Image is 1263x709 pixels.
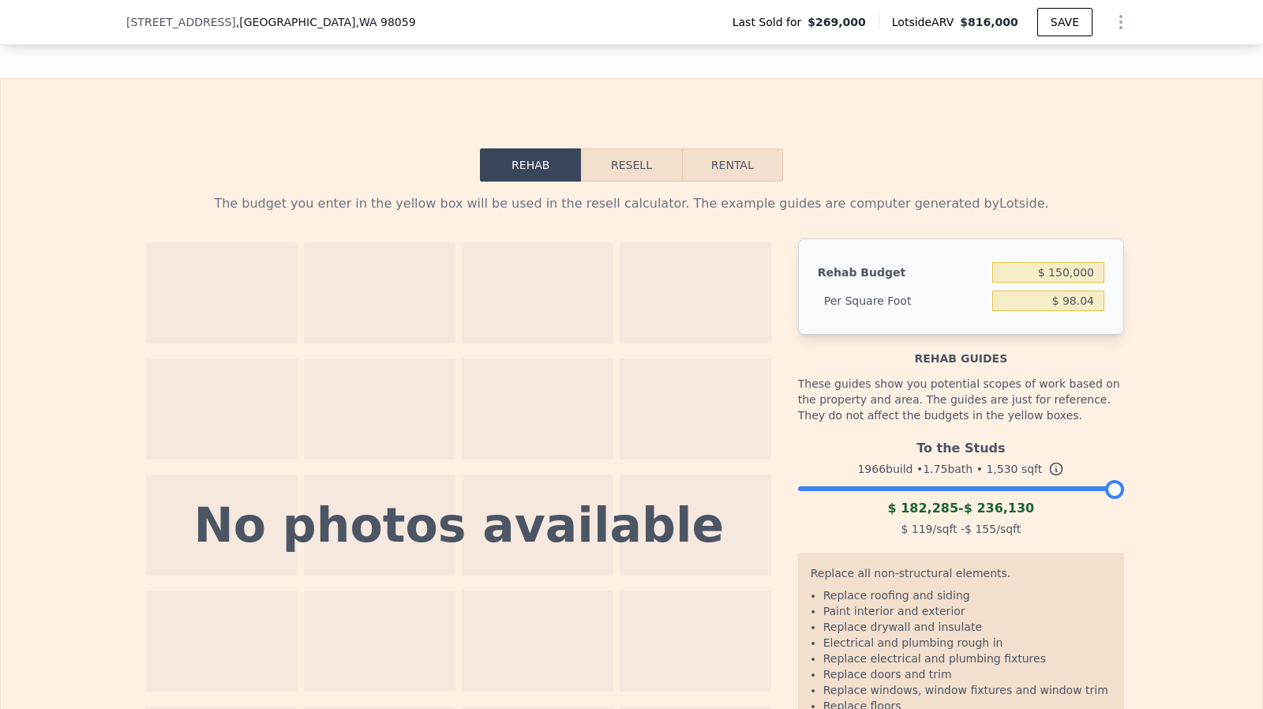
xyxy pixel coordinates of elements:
button: Rehab [480,148,581,182]
div: - [798,499,1124,518]
div: To the Studs [798,433,1124,458]
div: No photos available [194,501,725,549]
button: Rental [682,148,783,182]
span: $ 182,285 [887,501,958,516]
div: These guides show you potential scopes of work based on the property and area. The guides are jus... [798,366,1124,433]
li: Replace electrical and plumbing fixtures [823,651,1111,666]
span: $ 236,130 [964,501,1035,516]
button: SAVE [1037,8,1092,36]
div: Per Square Foot [818,287,986,315]
div: Replace all non-structural elements. [811,565,1111,587]
li: Paint interior and exterior [823,603,1111,619]
button: Show Options [1105,6,1137,38]
div: /sqft - /sqft [798,518,1124,540]
li: Replace roofing and siding [823,587,1111,603]
span: , [GEOGRAPHIC_DATA] [236,14,416,30]
span: $269,000 [808,14,866,30]
div: Rehab Budget [818,258,986,287]
li: Electrical and plumbing rough in [823,635,1111,651]
li: Replace drywall and insulate [823,619,1111,635]
li: Replace windows, window fixtures and window trim [823,682,1111,698]
span: Lotside ARV [892,14,960,30]
span: [STREET_ADDRESS] [126,14,236,30]
span: , WA 98059 [355,16,415,28]
span: $816,000 [960,16,1018,28]
span: $ 119 [901,523,932,535]
div: Rehab guides [798,335,1124,366]
span: Last Sold for [733,14,808,30]
li: Replace doors and trim [823,666,1111,682]
button: Resell [581,148,681,182]
div: 1966 build • 1.75 bath • sqft [798,458,1124,480]
span: 1,530 [986,463,1018,475]
div: The budget you enter in the yellow box will be used in the resell calculator. The example guides ... [139,194,1124,213]
span: $ 155 [965,523,996,535]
